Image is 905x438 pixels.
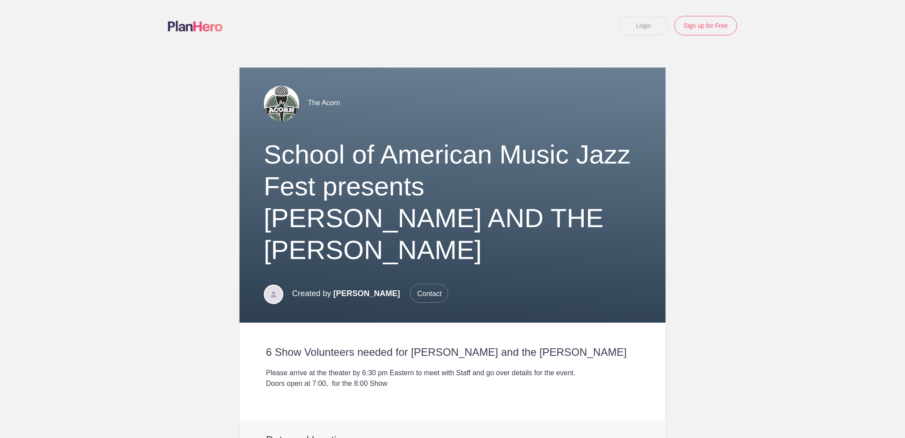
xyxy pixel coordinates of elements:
[264,85,642,121] div: The Acorn
[266,378,639,389] div: Doors open at 7:00, for the 8:00 Show
[333,289,400,298] span: [PERSON_NAME]
[264,139,642,266] h1: School of American Music Jazz Fest presents [PERSON_NAME] AND THE [PERSON_NAME]
[264,285,283,304] img: Davatar
[619,16,668,35] a: Login
[264,86,299,121] img: Acorn logo small
[266,346,639,359] h2: 6 Show Volunteers needed for [PERSON_NAME] and the [PERSON_NAME]
[168,21,223,31] img: Logo main planhero
[410,284,448,303] span: Contact
[266,368,639,378] div: Please arrive at the theater by 6:30 pm Eastern to meet with Staff and go over details for the ev...
[674,16,737,35] a: Sign up for Free
[292,284,448,303] p: Created by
